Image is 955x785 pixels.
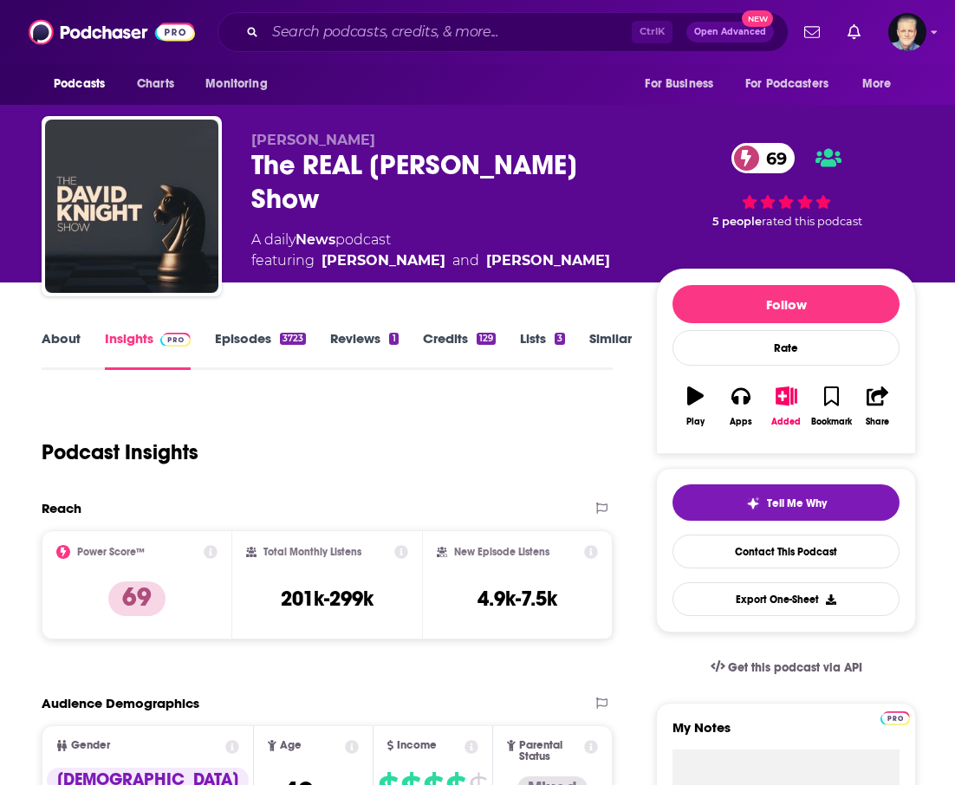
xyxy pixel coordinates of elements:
img: User Profile [888,13,926,51]
span: Income [397,740,437,751]
a: News [296,231,335,248]
span: Age [280,740,302,751]
span: Open Advanced [694,28,766,36]
button: Open AdvancedNew [686,22,774,42]
a: David Knight [322,250,445,271]
div: Search podcasts, credits, & more... [218,12,789,52]
h2: Total Monthly Listens [263,546,361,558]
img: tell me why sparkle [746,496,760,510]
button: Follow [672,285,900,323]
button: Play [672,375,718,438]
a: Lists3 [520,330,565,370]
div: Apps [730,417,752,427]
button: Bookmark [809,375,854,438]
button: open menu [42,68,127,101]
a: 69 [731,143,796,173]
span: Gender [71,740,110,751]
button: open menu [193,68,289,101]
span: and [452,250,479,271]
input: Search podcasts, credits, & more... [265,18,632,46]
span: Monitoring [205,72,267,96]
a: Reviews1 [330,330,398,370]
p: 69 [108,581,166,616]
button: Added [763,375,809,438]
span: For Business [645,72,713,96]
span: featuring [251,250,610,271]
button: open menu [734,68,854,101]
a: Charts [126,68,185,101]
div: Rate [672,330,900,366]
h2: Power Score™ [77,546,145,558]
button: Show profile menu [888,13,926,51]
span: rated this podcast [762,215,862,228]
img: Podchaser Pro [160,333,191,347]
a: Credits129 [423,330,496,370]
h1: Podcast Insights [42,439,198,465]
div: 69 5 peoplerated this podcast [656,132,916,240]
div: Play [686,417,705,427]
span: New [742,10,773,27]
button: tell me why sparkleTell Me Why [672,484,900,521]
h2: Audience Demographics [42,695,199,711]
div: Added [771,417,801,427]
div: 129 [477,333,496,345]
div: 3 [555,333,565,345]
span: Podcasts [54,72,105,96]
a: Get this podcast via API [697,646,877,689]
a: InsightsPodchaser Pro [105,330,191,370]
img: Podchaser Pro [880,711,911,725]
div: Bookmark [811,417,852,427]
a: Contact This Podcast [672,535,900,568]
button: Share [854,375,900,438]
span: Parental Status [519,740,581,762]
div: Share [866,417,889,427]
div: A daily podcast [251,230,610,271]
button: open menu [633,68,735,101]
span: 5 people [712,215,762,228]
div: 1 [389,333,398,345]
span: Logged in as JonesLiterary [888,13,926,51]
h3: 201k-299k [281,586,374,612]
a: Show notifications dropdown [841,17,867,47]
a: Episodes3723 [215,330,306,370]
a: Similar [589,330,632,370]
a: Show notifications dropdown [797,17,827,47]
span: Get this podcast via API [728,660,862,675]
a: Pro website [880,709,911,725]
h3: 4.9k-7.5k [477,586,557,612]
h2: New Episode Listens [454,546,549,558]
label: My Notes [672,719,900,749]
span: Tell Me Why [767,496,827,510]
span: [PERSON_NAME] [251,132,375,148]
button: Export One-Sheet [672,582,900,616]
a: About [42,330,81,370]
span: Charts [137,72,174,96]
button: Apps [718,375,763,438]
span: For Podcasters [745,72,828,96]
img: The REAL David Knight Show [45,120,218,293]
span: 69 [749,143,796,173]
h2: Reach [42,500,81,516]
a: Tony Arterburn [486,250,610,271]
button: open menu [850,68,913,101]
span: More [862,72,892,96]
div: 3723 [280,333,306,345]
span: Ctrl K [632,21,672,43]
img: Podchaser - Follow, Share and Rate Podcasts [29,16,195,49]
